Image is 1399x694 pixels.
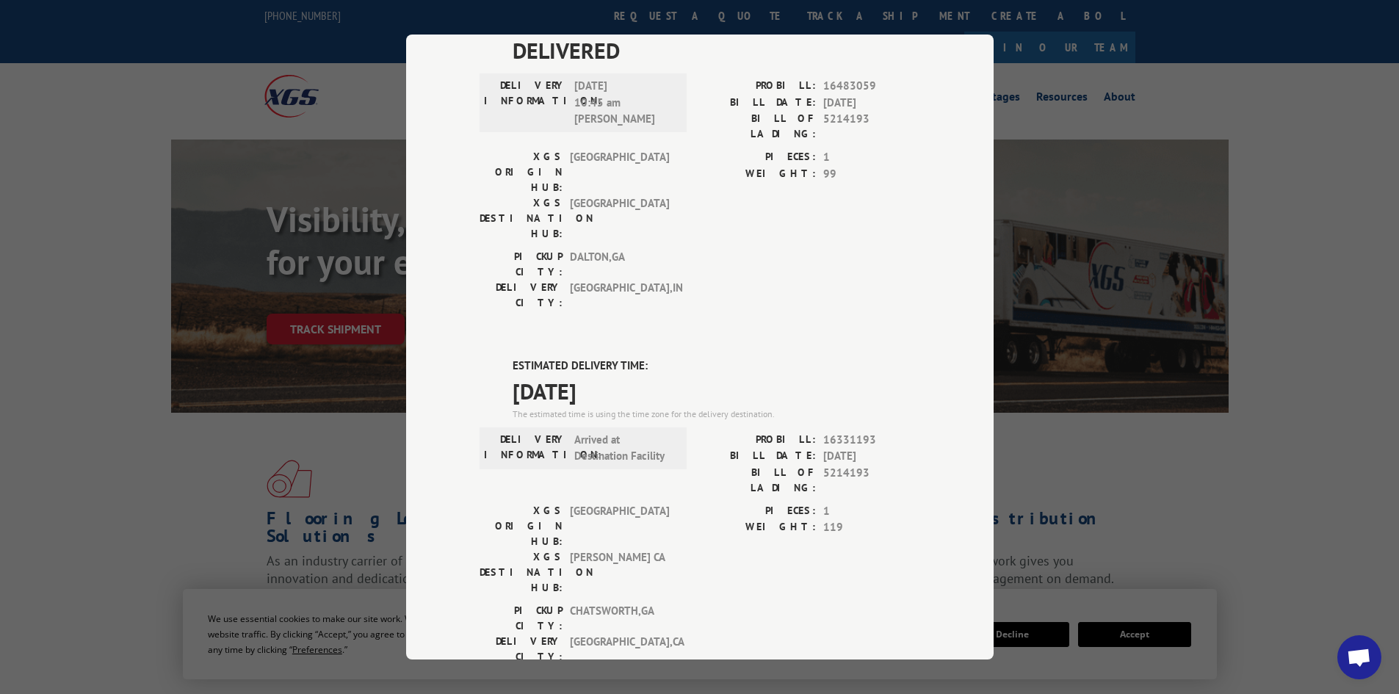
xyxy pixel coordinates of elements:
[700,432,816,449] label: PROBILL:
[480,280,563,311] label: DELIVERY CITY:
[700,78,816,95] label: PROBILL:
[700,519,816,536] label: WEIGHT:
[700,503,816,520] label: PIECES:
[570,549,669,596] span: [PERSON_NAME] CA
[574,432,673,465] span: Arrived at Destination Facility
[513,34,920,67] span: DELIVERED
[480,249,563,280] label: PICKUP CITY:
[823,432,920,449] span: 16331193
[823,519,920,536] span: 119
[570,503,669,549] span: [GEOGRAPHIC_DATA]
[823,95,920,112] span: [DATE]
[570,195,669,242] span: [GEOGRAPHIC_DATA]
[823,166,920,183] span: 99
[513,358,920,375] label: ESTIMATED DELIVERY TIME:
[480,149,563,195] label: XGS ORIGIN HUB:
[570,249,669,280] span: DALTON , GA
[700,149,816,166] label: PIECES:
[570,280,669,311] span: [GEOGRAPHIC_DATA] , IN
[480,603,563,634] label: PICKUP CITY:
[570,149,669,195] span: [GEOGRAPHIC_DATA]
[513,408,920,421] div: The estimated time is using the time zone for the delivery destination.
[700,448,816,465] label: BILL DATE:
[480,503,563,549] label: XGS ORIGIN HUB:
[513,375,920,408] span: [DATE]
[480,195,563,242] label: XGS DESTINATION HUB:
[484,78,567,128] label: DELIVERY INFORMATION:
[823,78,920,95] span: 16483059
[484,432,567,465] label: DELIVERY INFORMATION:
[700,111,816,142] label: BILL OF LADING:
[480,549,563,596] label: XGS DESTINATION HUB:
[574,78,673,128] span: [DATE] 10:45 am [PERSON_NAME]
[700,166,816,183] label: WEIGHT:
[700,465,816,496] label: BILL OF LADING:
[480,634,563,665] label: DELIVERY CITY:
[700,95,816,112] label: BILL DATE:
[823,149,920,166] span: 1
[823,503,920,520] span: 1
[823,111,920,142] span: 5214193
[823,465,920,496] span: 5214193
[570,634,669,665] span: [GEOGRAPHIC_DATA] , CA
[570,603,669,634] span: CHATSWORTH , GA
[1337,635,1381,679] div: Open chat
[823,448,920,465] span: [DATE]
